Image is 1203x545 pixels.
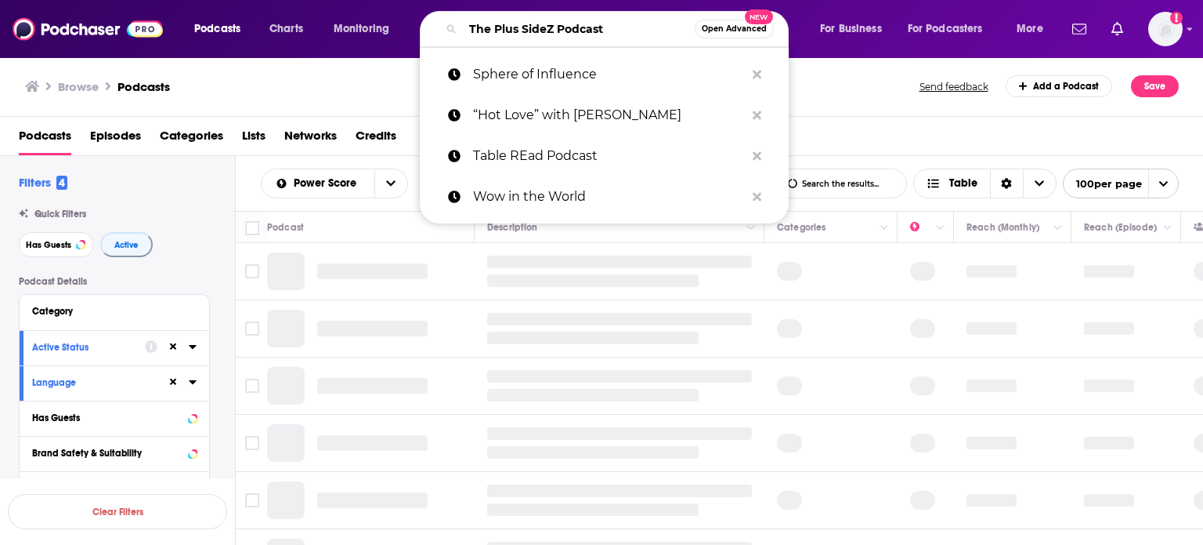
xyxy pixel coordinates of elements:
[56,176,67,190] span: 4
[194,18,240,40] span: Podcasts
[473,54,745,95] p: Sphere of Influence
[114,241,139,249] span: Active
[294,178,362,189] span: Power Score
[420,176,789,217] a: Wow in the World
[259,16,312,42] a: Charts
[26,241,71,249] span: Has Guests
[1105,16,1129,42] a: Show notifications dropdown
[32,448,183,459] div: Brand Safety & Suitability
[32,443,197,463] button: Brand Safety & Suitability
[1158,219,1177,238] button: Column Actions
[245,379,259,393] span: Toggle select row
[435,11,804,47] div: Search podcasts, credits, & more...
[875,219,894,238] button: Column Actions
[473,95,745,136] p: “Hot Love” with Brenda Jackson
[1084,218,1157,237] div: Reach (Episode)
[809,16,901,42] button: open menu
[19,276,210,287] p: Podcast Details
[269,18,303,40] span: Charts
[1148,12,1183,46] img: User Profile
[1148,12,1183,46] span: Logged in as NickG
[1063,169,1179,198] button: open menu
[245,493,259,507] span: Toggle select row
[117,79,170,94] a: Podcasts
[374,169,407,198] button: open menu
[19,175,67,190] h2: Filters
[90,123,141,155] a: Episodes
[966,218,1039,237] div: Reach (Monthly)
[915,80,993,93] button: Send feedback
[910,218,932,237] div: Power Score
[990,169,1023,198] div: Sort Direction
[19,232,94,257] button: Has Guests
[284,123,337,155] a: Networks
[1148,12,1183,46] button: Show profile menu
[245,264,259,278] span: Toggle select row
[267,218,304,237] div: Podcast
[420,136,789,176] a: Table REad Podcast
[1006,16,1063,42] button: open menu
[32,342,135,353] div: Active Status
[1017,18,1043,40] span: More
[334,18,389,40] span: Monitoring
[908,18,983,40] span: For Podcasters
[1049,219,1068,238] button: Column Actions
[32,306,186,317] div: Category
[820,18,882,40] span: For Business
[323,16,410,42] button: open menu
[420,54,789,95] a: Sphere of Influence
[245,436,259,450] span: Toggle select row
[702,25,767,33] span: Open Advanced
[32,372,167,392] button: Language
[1064,172,1142,196] span: 100 per page
[1006,75,1113,97] a: Add a Podcast
[32,412,183,423] div: Has Guests
[695,20,774,38] button: Open AdvancedNew
[1170,12,1183,24] svg: Add a profile image
[913,169,1057,198] button: Choose View
[473,176,745,217] p: Wow in the World
[949,178,977,189] span: Table
[898,16,1006,42] button: open menu
[262,178,374,189] button: open menu
[473,136,745,176] p: Table REad Podcast
[32,337,145,357] button: Active Status
[34,209,86,220] span: Quick Filters
[8,494,227,529] button: Clear Filters
[100,232,153,257] button: Active
[356,123,396,155] a: Credits
[1131,75,1179,97] button: Save
[420,95,789,136] a: “Hot Love” with [PERSON_NAME]
[463,16,695,42] input: Search podcasts, credits, & more...
[13,14,163,44] img: Podchaser - Follow, Share and Rate Podcasts
[183,16,261,42] button: open menu
[245,322,259,336] span: Toggle select row
[742,219,760,238] button: Column Actions
[931,219,950,238] button: Column Actions
[242,123,266,155] a: Lists
[32,408,197,427] button: Has Guests
[261,169,408,198] h2: Choose List sort
[19,123,71,155] a: Podcasts
[160,123,223,155] a: Categories
[58,79,99,94] h3: Browse
[777,218,825,237] div: Categories
[1066,16,1093,42] a: Show notifications dropdown
[745,9,773,24] span: New
[32,301,197,321] button: Category
[32,377,157,388] div: Language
